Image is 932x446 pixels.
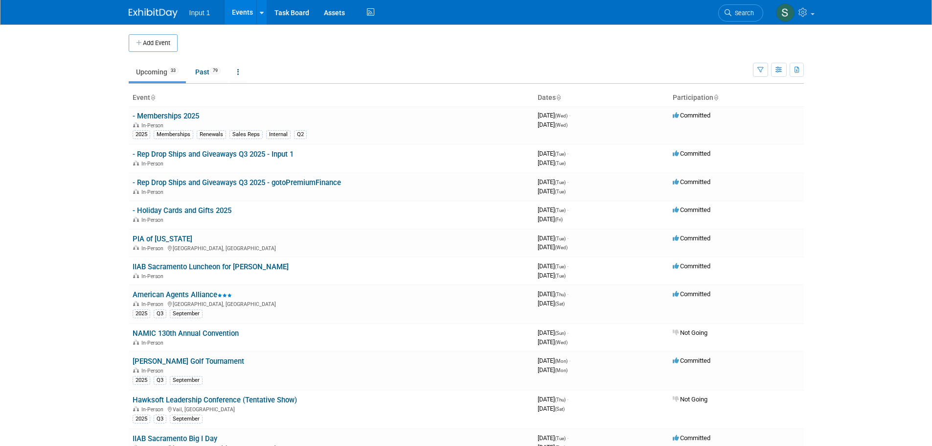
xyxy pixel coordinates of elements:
span: [DATE] [538,235,568,242]
img: In-Person Event [133,122,139,127]
span: (Sat) [555,406,565,412]
a: - Rep Drop Ships and Giveaways Q3 2025 - gotoPremiumFinance [133,178,341,187]
div: Q3 [154,376,166,385]
span: In-Person [141,217,166,223]
span: (Wed) [555,245,568,250]
div: Q3 [154,309,166,318]
span: (Mon) [555,358,568,364]
span: Committed [673,206,710,213]
div: September [170,415,203,423]
span: [DATE] [538,178,568,186]
a: - Holiday Cards and Gifts 2025 [133,206,231,215]
img: In-Person Event [133,368,139,373]
span: (Tue) [555,189,566,194]
img: In-Person Event [133,217,139,222]
span: Committed [673,178,710,186]
div: 2025 [133,309,150,318]
span: - [567,178,568,186]
img: In-Person Event [133,273,139,278]
img: In-Person Event [133,301,139,306]
div: Vail, [GEOGRAPHIC_DATA] [133,405,530,413]
span: (Tue) [555,273,566,279]
a: Past79 [188,63,228,81]
div: September [170,309,203,318]
span: In-Person [141,161,166,167]
a: Upcoming33 [129,63,186,81]
span: In-Person [141,301,166,307]
span: Not Going [673,396,707,403]
span: [DATE] [538,272,566,279]
span: [DATE] [538,112,570,119]
a: IIAB Sacramento Big I Day [133,434,217,443]
div: 2025 [133,376,150,385]
a: - Rep Drop Ships and Giveaways Q3 2025 - Input 1 [133,150,294,159]
span: - [567,290,568,298]
span: (Tue) [555,208,566,213]
img: In-Person Event [133,245,139,250]
span: (Thu) [555,397,566,402]
a: - Memberships 2025 [133,112,199,120]
span: (Tue) [555,151,566,157]
a: NAMIC 130th Annual Convention [133,329,239,338]
span: - [567,206,568,213]
span: (Fri) [555,217,563,222]
a: Sort by Start Date [556,94,561,101]
span: In-Person [141,368,166,374]
span: [DATE] [538,262,568,270]
span: In-Person [141,245,166,252]
span: - [569,357,570,364]
span: Committed [673,235,710,242]
span: Not Going [673,329,707,336]
img: In-Person Event [133,340,139,345]
button: Add Event [129,34,178,52]
span: (Tue) [555,161,566,166]
a: Hawksoft Leadership Conference (Tentative Show) [133,396,297,404]
span: [DATE] [538,159,566,166]
div: [GEOGRAPHIC_DATA], [GEOGRAPHIC_DATA] [133,300,530,307]
span: In-Person [141,273,166,280]
span: Committed [673,112,710,119]
span: (Wed) [555,113,568,118]
span: - [567,396,568,403]
span: Input 1 [189,9,210,17]
a: IIAB Sacramento Luncheon for [PERSON_NAME] [133,262,289,271]
img: ExhibitDay [129,8,178,18]
span: (Mon) [555,368,568,373]
span: [DATE] [538,366,568,374]
span: [DATE] [538,329,568,336]
th: Dates [534,90,669,106]
span: [DATE] [538,121,568,128]
span: (Wed) [555,340,568,345]
th: Event [129,90,534,106]
span: [DATE] [538,300,565,307]
span: - [567,235,568,242]
span: In-Person [141,122,166,129]
a: PIA of [US_STATE] [133,235,192,243]
span: (Sun) [555,330,566,336]
span: (Tue) [555,180,566,185]
span: In-Person [141,340,166,346]
div: September [170,376,203,385]
span: (Wed) [555,122,568,128]
th: Participation [669,90,804,106]
span: (Tue) [555,264,566,269]
span: [DATE] [538,338,568,346]
div: Q2 [294,130,307,139]
div: 2025 [133,415,150,423]
a: American Agents Alliance [133,290,232,299]
span: (Sat) [555,301,565,306]
span: Committed [673,290,710,298]
span: [DATE] [538,188,566,195]
a: Search [718,4,763,22]
div: [GEOGRAPHIC_DATA], [GEOGRAPHIC_DATA] [133,244,530,252]
span: Search [731,9,754,17]
div: Q3 [154,415,166,423]
span: [DATE] [538,243,568,251]
span: - [569,112,570,119]
span: - [567,262,568,270]
div: Memberships [154,130,193,139]
a: Sort by Event Name [150,94,155,101]
span: [DATE] [538,290,568,298]
span: (Thu) [555,292,566,297]
span: In-Person [141,189,166,195]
